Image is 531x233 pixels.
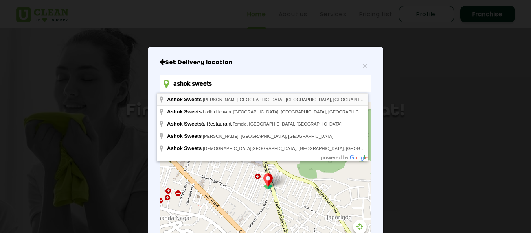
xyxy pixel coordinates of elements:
span: Ashok Sweets [167,133,202,139]
span: [PERSON_NAME][GEOGRAPHIC_DATA], [GEOGRAPHIC_DATA], [GEOGRAPHIC_DATA], [GEOGRAPHIC_DATA], [GEOGRAP... [203,97,520,102]
button: Close [362,61,367,70]
span: Ashok Sweets [167,109,202,115]
span: & Restaurant [167,121,233,127]
span: Ashok Sweets [167,145,202,151]
h6: Close [160,59,371,67]
span: × [362,61,367,70]
span: Temple, [GEOGRAPHIC_DATA], [GEOGRAPHIC_DATA] [233,122,342,126]
input: Enter location [160,75,371,92]
span: Lodha Heaven, [GEOGRAPHIC_DATA], [GEOGRAPHIC_DATA], [GEOGRAPHIC_DATA], [GEOGRAPHIC_DATA], [GEOGRA... [203,109,468,114]
span: [DEMOGRAPHIC_DATA][GEOGRAPHIC_DATA], [GEOGRAPHIC_DATA], [GEOGRAPHIC_DATA], [GEOGRAPHIC_DATA] [203,146,438,151]
span: [PERSON_NAME], [GEOGRAPHIC_DATA], [GEOGRAPHIC_DATA] [203,134,333,139]
span: Ashok Sweets [167,96,202,102]
span: Ashok Sweets [167,121,202,127]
